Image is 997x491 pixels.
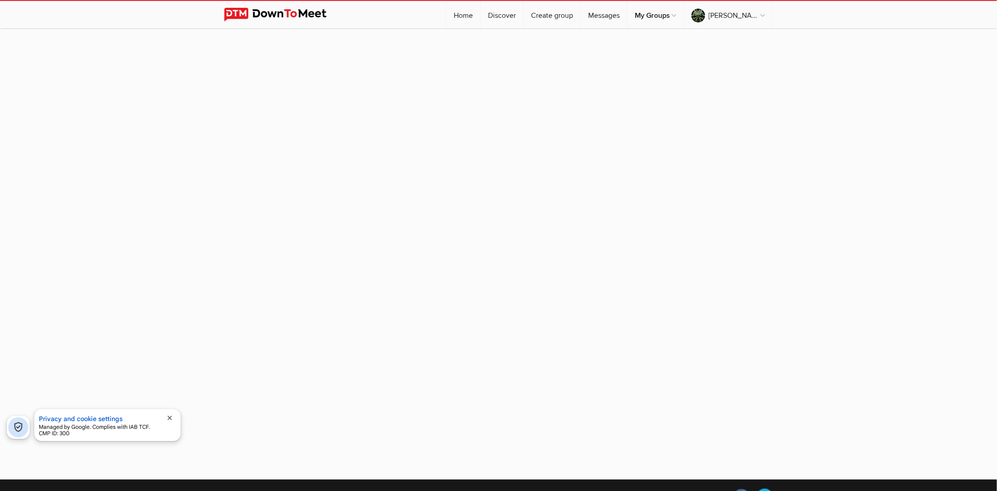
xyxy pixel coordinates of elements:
a: Discover [481,1,523,28]
img: DownToMeet [224,8,341,21]
a: Messages [581,1,627,28]
a: My Groups [627,1,684,28]
a: [PERSON_NAME] [684,1,772,28]
a: Home [446,1,480,28]
a: Create group [524,1,580,28]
